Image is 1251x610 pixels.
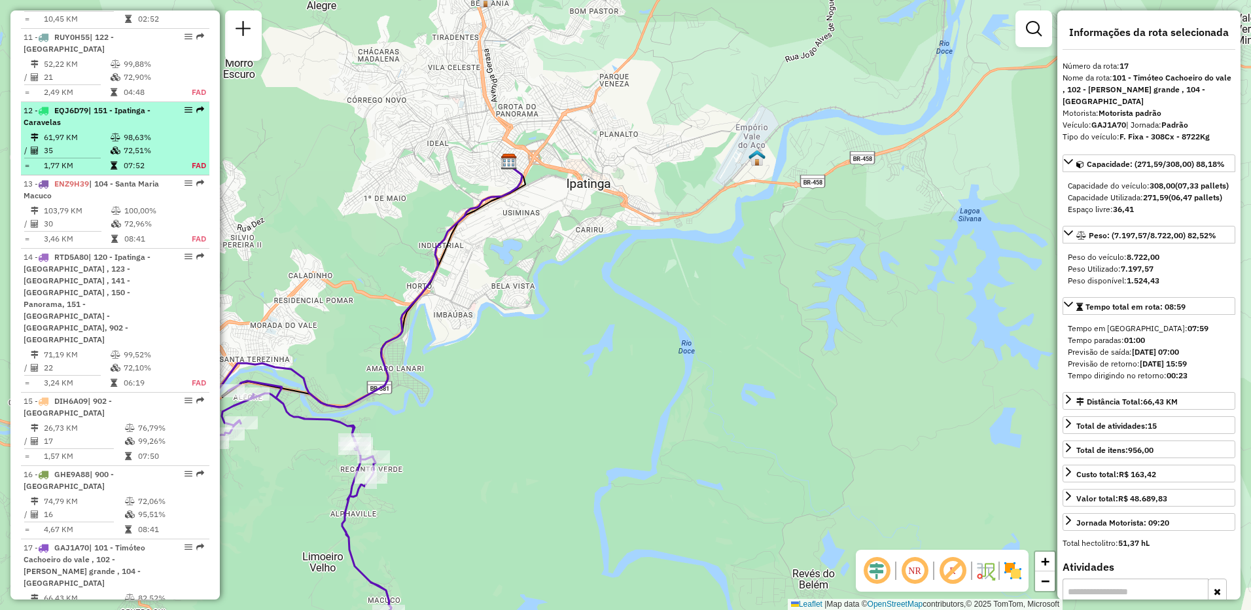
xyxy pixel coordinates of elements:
img: Exibir/Ocultar setores [1002,560,1023,581]
i: % de utilização do peso [125,424,135,432]
td: 22 [43,361,110,374]
i: Tempo total em rota [125,526,132,533]
i: Total de Atividades [31,364,39,372]
strong: 7.197,57 [1121,264,1154,274]
i: Tempo total em rota [111,379,117,387]
span: Ocultar deslocamento [861,555,892,586]
td: FAD [177,376,207,389]
td: 4,67 KM [43,523,124,536]
td: 103,79 KM [43,204,111,217]
td: = [24,86,30,99]
td: 3,46 KM [43,232,111,245]
i: % de utilização da cubagem [111,220,121,228]
i: Distância Total [31,207,39,215]
i: Distância Total [31,134,39,141]
a: Peso: (7.197,57/8.722,00) 82,52% [1063,226,1235,243]
span: Tempo total em rota: 08:59 [1085,302,1186,312]
div: Tempo paradas: [1068,334,1230,346]
div: Total hectolitro: [1063,537,1235,549]
em: Rota exportada [196,470,204,478]
td: 07:52 [123,159,177,172]
strong: 15 [1148,421,1157,431]
div: Tipo do veículo: [1063,131,1235,143]
td: 99,88% [123,58,177,71]
i: Tempo total em rota [125,452,132,460]
em: Rota exportada [196,253,204,260]
i: Distância Total [31,351,39,359]
div: Motorista: [1063,107,1235,119]
td: 08:41 [137,523,203,536]
td: 98,63% [123,131,177,144]
span: | 151 - Ipatinga - Caravelas [24,105,150,127]
td: 95,51% [137,508,203,521]
i: % de utilização do peso [125,497,135,505]
strong: 07:59 [1188,323,1208,333]
i: % de utilização do peso [111,134,120,141]
td: 10,45 KM [43,12,124,26]
div: Valor total: [1076,493,1167,505]
div: Previsão de saída: [1068,346,1230,358]
span: 12 - [24,105,150,127]
td: 17 [43,435,124,448]
strong: 271,59 [1143,192,1169,202]
td: 1,77 KM [43,159,110,172]
a: Leaflet [791,600,822,609]
td: 74,79 KM [43,495,124,508]
span: RUY0H55 [54,32,90,42]
div: Distância Total: [1076,396,1178,408]
em: Opções [185,253,192,260]
strong: 36,41 [1113,204,1134,214]
strong: F. Fixa - 308Cx - 8722Kg [1119,132,1210,141]
div: Tempo total em rota: 08:59 [1063,317,1235,387]
span: Capacidade: (271,59/308,00) 88,18% [1087,159,1225,169]
em: Opções [185,179,192,187]
span: | 902 - [GEOGRAPHIC_DATA] [24,396,112,418]
strong: [DATE] 07:00 [1132,347,1179,357]
td: 61,97 KM [43,131,110,144]
div: Peso Utilizado: [1068,263,1230,275]
span: | [824,600,826,609]
i: % de utilização do peso [111,207,121,215]
span: + [1041,553,1049,569]
i: Total de Atividades [31,147,39,154]
div: Total de itens: [1076,444,1154,456]
img: FAD CDD Ipatinga [749,149,766,166]
a: OpenStreetMap [868,600,923,609]
i: % de utilização da cubagem [111,364,120,372]
td: FAD [177,159,207,172]
td: 02:52 [137,12,203,26]
strong: Motorista padrão [1099,108,1161,118]
td: = [24,232,30,245]
span: ENZ9H39 [54,179,89,188]
i: Distância Total [31,424,39,432]
td: 30 [43,217,111,230]
div: Nome da rota: [1063,72,1235,107]
span: GAJ1A70 [54,543,89,552]
span: 14 - [24,252,150,344]
td: / [24,71,30,84]
a: Total de atividades:15 [1063,416,1235,434]
img: CDD Ipatinga [501,153,518,170]
i: Tempo total em rota [111,162,117,170]
i: Total de Atividades [31,511,39,518]
a: Total de itens:956,00 [1063,440,1235,458]
div: Custo total: [1076,469,1156,480]
i: % de utilização do peso [111,351,120,359]
a: Nova sessão e pesquisa [230,16,256,45]
a: Zoom out [1035,571,1055,591]
td: 21 [43,71,110,84]
span: GHE9A88 [54,469,90,479]
a: Exibir filtros [1021,16,1047,42]
div: Peso disponível: [1068,275,1230,287]
span: | Jornada: [1126,120,1188,130]
i: % de utilização da cubagem [111,147,120,154]
td: = [24,376,30,389]
span: EQJ6D79 [54,105,88,115]
em: Rota exportada [196,33,204,41]
strong: R$ 163,42 [1119,469,1156,479]
td: 72,90% [123,71,177,84]
i: Distância Total [31,497,39,505]
td: 06:19 [123,376,177,389]
td: / [24,361,30,374]
td: 72,96% [124,217,180,230]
